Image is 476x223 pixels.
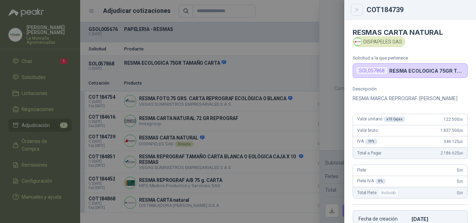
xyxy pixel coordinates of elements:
div: 19 % [365,139,378,144]
span: Flete IVA [357,178,386,184]
p: Solicitud a la que pertenece [353,55,468,61]
span: Valor unitario [357,117,405,122]
span: IVA [357,139,377,144]
span: 349.125 [444,139,463,144]
span: 122.500 [444,117,463,122]
button: Close [353,6,361,14]
span: 0 [457,179,463,184]
div: x 15 Cajas [384,117,405,122]
span: 0 [457,190,463,195]
span: ,00 [459,191,463,195]
p: Fecha de creación [359,216,409,222]
span: 2.186.625 [440,151,463,156]
div: 0 % [375,178,386,184]
span: 1.837.500 [440,128,463,133]
div: Incluido [378,189,399,197]
img: Company Logo [354,38,362,46]
p: [DATE] [412,216,462,222]
span: Valor bruto [357,128,377,133]
span: ,00 [459,180,463,183]
div: SOL057868 [356,66,388,75]
span: ,00 [459,129,463,133]
p: RESMA MARCA REPROGRAF [PERSON_NAME] [353,94,468,103]
span: Total a Pagar [357,151,382,156]
span: ,00 [459,118,463,121]
span: ,00 [459,140,463,144]
span: Total Flete [357,189,400,197]
span: ,00 [459,151,463,155]
span: Flete [357,168,366,173]
div: COT184739 [367,6,468,13]
span: ,00 [459,168,463,172]
p: RESMA ECOLOGICA 75GR TAMAÑO CARTA [389,68,465,74]
h4: RESMAS CARTA NATURAL [353,28,468,37]
div: DISPAPELES SAS [353,37,405,47]
p: Descripción [353,86,468,91]
span: 0 [457,168,463,173]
